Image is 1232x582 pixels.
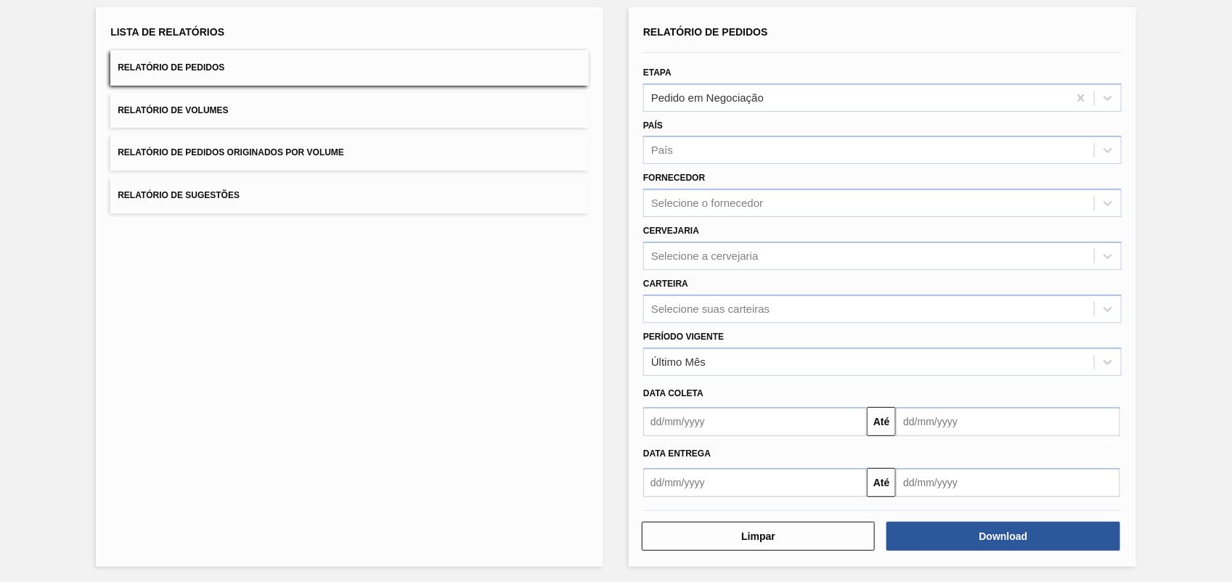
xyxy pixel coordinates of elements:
[651,250,759,262] div: Selecione a cervejaria
[651,144,673,157] div: País
[643,407,867,436] input: dd/mm/yyyy
[643,67,672,78] label: Etapa
[643,468,867,497] input: dd/mm/yyyy
[643,448,711,459] span: Data entrega
[896,407,1119,436] input: dd/mm/yyyy
[643,388,703,398] span: Data coleta
[643,332,724,342] label: Período Vigente
[643,173,705,183] label: Fornecedor
[642,522,875,551] button: Limpar
[118,190,240,200] span: Relatório de Sugestões
[110,50,589,86] button: Relatório de Pedidos
[118,105,228,115] span: Relatório de Volumes
[118,62,224,73] span: Relatório de Pedidos
[896,468,1119,497] input: dd/mm/yyyy
[643,279,688,289] label: Carteira
[651,303,770,315] div: Selecione suas carteiras
[867,468,896,497] button: Até
[651,197,763,210] div: Selecione o fornecedor
[118,147,344,157] span: Relatório de Pedidos Originados por Volume
[110,26,224,38] span: Lista de Relatórios
[110,178,589,213] button: Relatório de Sugestões
[886,522,1119,551] button: Download
[643,226,699,236] label: Cervejaria
[110,135,589,171] button: Relatório de Pedidos Originados por Volume
[643,120,663,131] label: País
[867,407,896,436] button: Até
[110,93,589,128] button: Relatório de Volumes
[651,91,764,104] div: Pedido em Negociação
[643,26,768,38] span: Relatório de Pedidos
[651,356,706,368] div: Último Mês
